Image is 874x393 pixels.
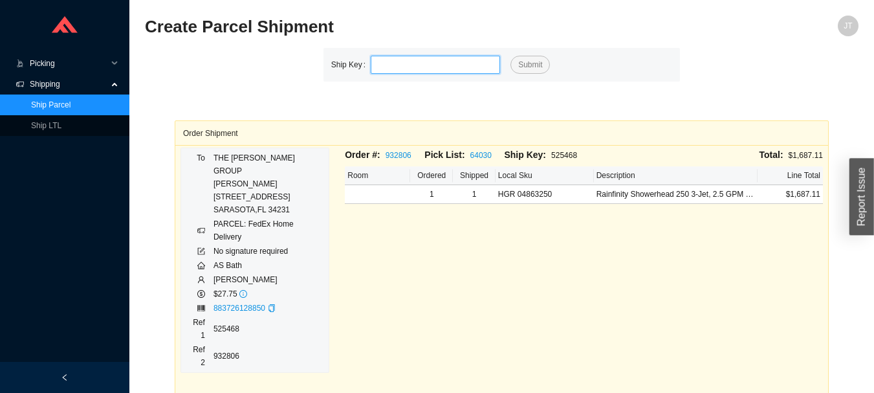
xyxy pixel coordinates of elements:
th: Line Total [758,166,823,185]
span: left [61,374,69,381]
div: Rainfinity Showerhead 250 3-Jet, 2.5 GPM with RainSelect Thermostatic Trim for 4 Functions in Bru... [596,188,755,201]
th: Description [594,166,758,185]
h2: Create Parcel Shipment [145,16,680,38]
span: Shipping [30,74,107,95]
div: 525468 [504,148,584,163]
td: PARCEL: FedEx Home Delivery [213,217,323,244]
span: JT [844,16,852,36]
span: dollar [197,290,205,298]
button: Submit [510,56,550,74]
a: 883726128850 [213,304,265,313]
td: Ref 2 [186,342,213,370]
td: Ref 1 [186,315,213,342]
td: To [186,151,213,217]
span: copy [268,304,276,312]
a: Ship LTL [31,121,61,130]
th: Local Sku [496,166,594,185]
span: Picking [30,53,107,74]
div: THE [PERSON_NAME] GROUP [PERSON_NAME] [STREET_ADDRESS] SARASOTA , FL 34231 [213,152,323,216]
span: form [197,247,205,255]
span: home [197,262,205,269]
td: HGR 04863250 [496,185,594,204]
th: Room [345,166,410,185]
span: barcode [197,304,205,312]
a: 932806 [386,151,411,160]
span: info-circle [239,290,247,298]
td: 1 [410,185,453,204]
td: [PERSON_NAME] [213,273,323,287]
th: Ordered [410,166,453,185]
td: $27.75 [213,287,323,301]
span: user [197,276,205,284]
td: No signature required [213,244,323,258]
td: $1,687.11 [758,185,823,204]
a: Ship Parcel [31,100,71,109]
span: Ship Key: [504,150,546,160]
div: $1,687.11 [584,148,823,163]
label: Ship Key [331,56,371,74]
span: Order #: [345,150,380,160]
td: 1 [453,185,496,204]
span: Pick List: [424,150,464,160]
th: Shipped [453,166,496,185]
a: 64030 [470,151,492,160]
div: Copy [268,302,276,315]
td: AS Bath [213,258,323,273]
span: Total: [759,150,783,160]
td: 932806 [213,342,323,370]
div: Order Shipment [183,121,820,145]
td: 525468 [213,315,323,342]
